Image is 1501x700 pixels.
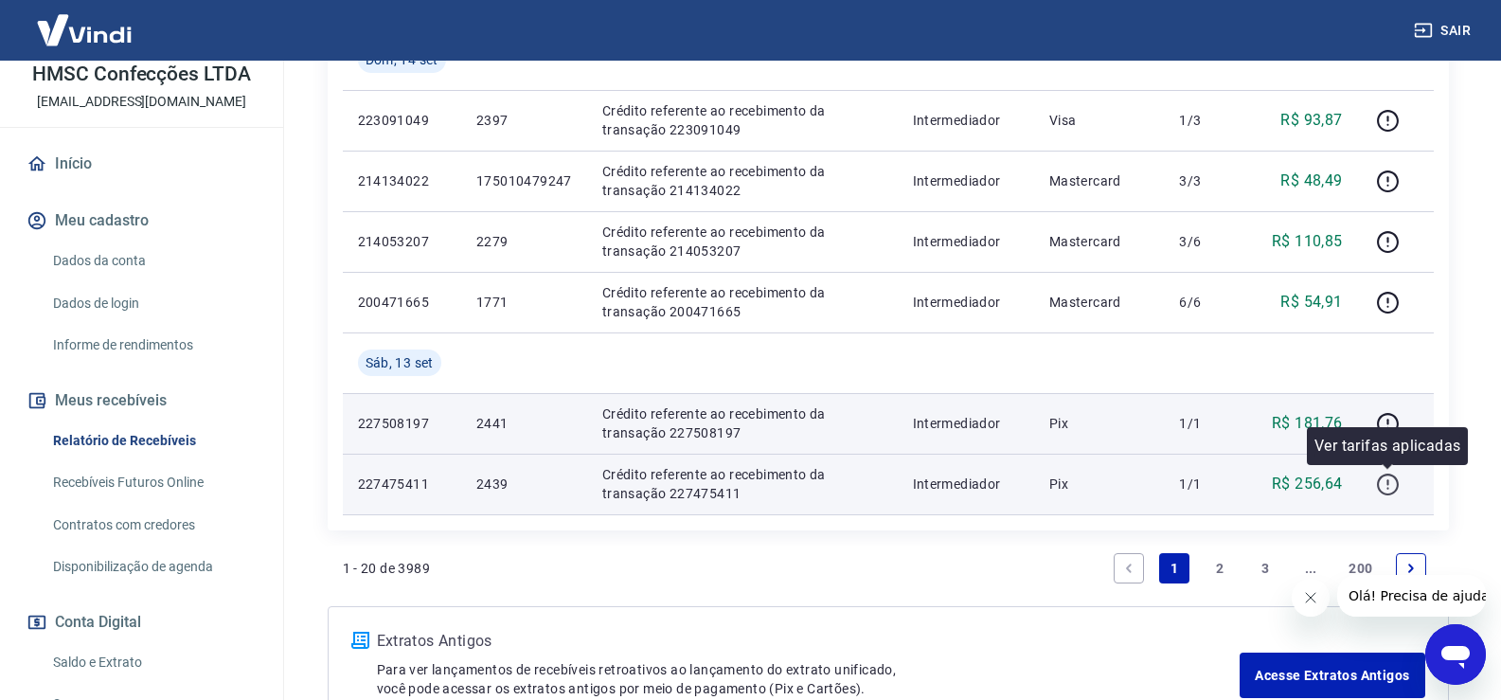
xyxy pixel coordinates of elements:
a: Disponibilização de agenda [45,547,260,586]
a: Page 2 [1205,553,1235,583]
button: Meu cadastro [23,200,260,242]
p: Crédito referente ao recebimento da transação 227508197 [602,404,883,442]
span: Sáb, 13 set [366,353,434,372]
p: Intermediador [913,171,1019,190]
p: Crédito referente ao recebimento da transação 214134022 [602,162,883,200]
p: Intermediador [913,414,1019,433]
p: R$ 110,85 [1272,230,1343,253]
p: R$ 48,49 [1280,170,1342,192]
a: Recebíveis Futuros Online [45,463,260,502]
p: Crédito referente ao recebimento da transação 223091049 [602,101,883,139]
a: Dados da conta [45,242,260,280]
p: 214134022 [358,171,446,190]
p: HMSC Confecções LTDA [32,64,251,84]
p: 3/6 [1179,232,1235,251]
p: Intermediador [913,232,1019,251]
a: Acesse Extratos Antigos [1240,653,1424,698]
p: 2279 [476,232,572,251]
a: Page 1 is your current page [1159,553,1189,583]
a: Contratos com credores [45,506,260,545]
p: Extratos Antigos [377,630,1241,653]
a: Saldo e Extrato [45,643,260,682]
img: Vindi [23,1,146,59]
p: Pix [1049,414,1150,433]
p: Intermediador [913,475,1019,494]
p: R$ 93,87 [1280,109,1342,132]
iframe: Fechar mensagem [1292,579,1330,617]
p: Mastercard [1049,171,1150,190]
p: 3/3 [1179,171,1235,190]
p: 227508197 [358,414,446,433]
p: Visa [1049,111,1150,130]
p: Intermediador [913,111,1019,130]
button: Conta Digital [23,601,260,643]
p: [EMAIL_ADDRESS][DOMAIN_NAME] [37,92,246,112]
p: 1 - 20 de 3989 [343,559,431,578]
iframe: Botão para abrir a janela de mensagens [1425,624,1486,685]
p: Pix [1049,475,1150,494]
a: Next page [1396,553,1426,583]
p: Para ver lançamentos de recebíveis retroativos ao lançamento do extrato unificado, você pode aces... [377,660,1241,698]
p: Crédito referente ao recebimento da transação 200471665 [602,283,883,321]
p: 2397 [476,111,572,130]
p: R$ 256,64 [1272,473,1343,495]
p: 2441 [476,414,572,433]
ul: Pagination [1106,546,1433,591]
a: Informe de rendimentos [45,326,260,365]
button: Sair [1410,13,1478,48]
p: R$ 54,91 [1280,291,1342,314]
a: Page 200 [1341,553,1380,583]
button: Meus recebíveis [23,380,260,422]
p: 1/1 [1179,475,1235,494]
p: Crédito referente ao recebimento da transação 214053207 [602,223,883,260]
p: 223091049 [358,111,446,130]
p: R$ 181,76 [1272,412,1343,435]
iframe: Mensagem da empresa [1337,575,1486,617]
span: Olá! Precisa de ajuda? [11,13,159,28]
p: 214053207 [358,232,446,251]
p: 2439 [476,475,572,494]
a: Jump forward [1296,553,1326,583]
p: 6/6 [1179,293,1235,312]
p: Crédito referente ao recebimento da transação 227475411 [602,465,883,503]
p: Intermediador [913,293,1019,312]
a: Dados de login [45,284,260,323]
p: 175010479247 [476,171,572,190]
p: Mastercard [1049,232,1150,251]
p: Mastercard [1049,293,1150,312]
a: Relatório de Recebíveis [45,422,260,460]
p: 1/3 [1179,111,1235,130]
p: 227475411 [358,475,446,494]
p: 1/1 [1179,414,1235,433]
img: ícone [351,632,369,649]
p: 200471665 [358,293,446,312]
a: Previous page [1114,553,1144,583]
p: 1771 [476,293,572,312]
a: Início [23,143,260,185]
p: Ver tarifas aplicadas [1314,435,1460,458]
a: Page 3 [1250,553,1280,583]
